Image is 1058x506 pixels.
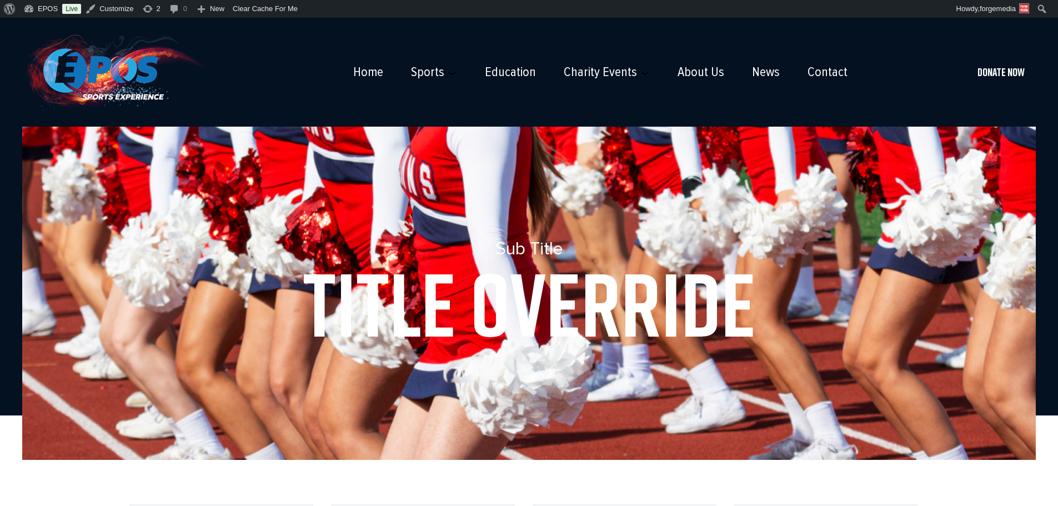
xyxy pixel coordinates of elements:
[411,64,444,80] a: Sports
[678,64,724,80] a: About Us
[44,259,1014,348] h1: Title Override
[564,64,637,80] a: Charity Events
[44,238,1014,259] h5: Sub Title
[485,64,536,80] a: Education
[353,64,383,80] a: Home
[966,60,1036,85] a: Donate Now
[808,64,848,80] a: Contact
[62,4,81,14] a: Live
[752,64,780,80] a: News
[980,4,1016,13] span: forgemedia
